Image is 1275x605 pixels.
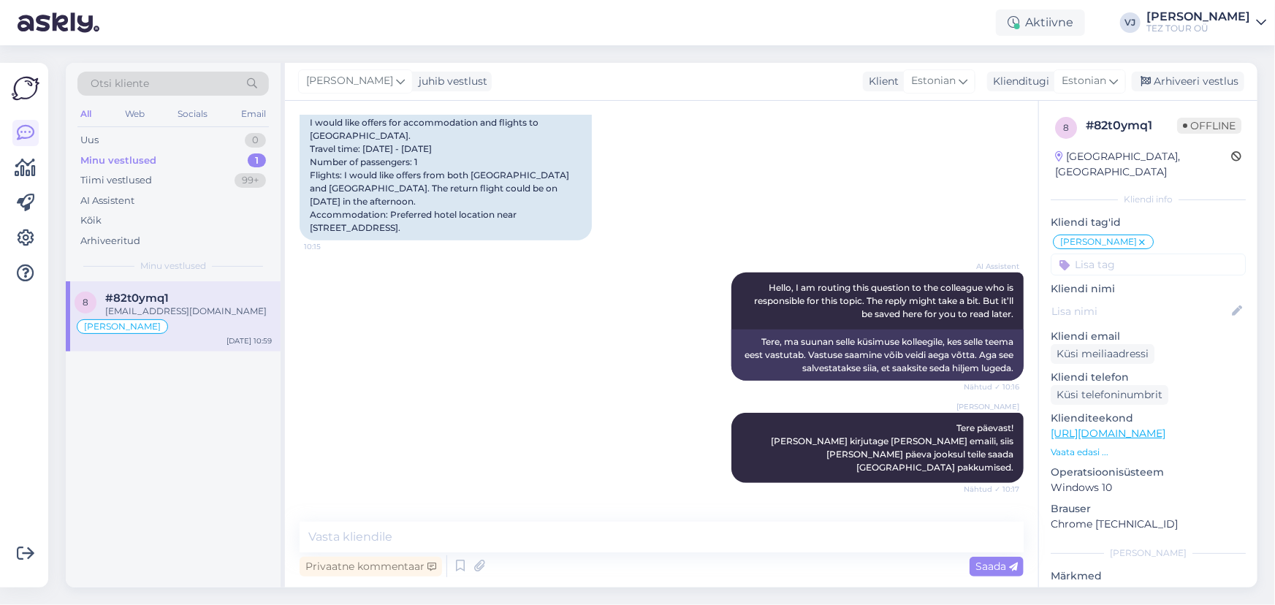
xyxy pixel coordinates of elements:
div: Tere, ma suunan selle küsimuse kolleegile, kes selle teema eest vastutab. Vastuse saamine võib ve... [731,330,1024,381]
p: Kliendi nimi [1051,281,1246,297]
div: Kõik [80,213,102,228]
div: Küsi telefoninumbrit [1051,385,1168,405]
div: # 82t0ymq1 [1086,117,1177,134]
div: Minu vestlused [80,153,156,168]
div: [GEOGRAPHIC_DATA], [GEOGRAPHIC_DATA] [1055,149,1231,180]
span: Offline [1177,118,1241,134]
p: Klienditeekond [1051,411,1246,426]
div: Arhiveeritud [80,234,140,248]
p: Vaata edasi ... [1051,446,1246,459]
div: 0 [245,133,266,148]
div: All [77,104,94,123]
div: juhib vestlust [413,74,487,89]
div: VJ [1120,12,1141,33]
div: AI Assistent [80,194,134,208]
div: [EMAIL_ADDRESS][DOMAIN_NAME] [105,305,272,318]
p: Kliendi telefon [1051,370,1246,385]
span: [PERSON_NAME] [306,73,393,89]
p: Kliendi tag'id [1051,215,1246,230]
div: Aktiivne [996,9,1085,36]
span: Hello, I am routing this question to the colleague who is responsible for this topic. The reply m... [754,282,1016,319]
a: [PERSON_NAME]TEZ TOUR OÜ [1146,11,1266,34]
div: Klienditugi [987,74,1049,89]
p: Windows 10 [1051,480,1246,495]
div: Email [238,104,269,123]
img: Askly Logo [12,75,39,102]
span: [PERSON_NAME] [84,322,161,331]
span: Nähtud ✓ 10:16 [964,381,1019,392]
div: [DATE] 10:59 [227,335,272,346]
div: Klient [863,74,899,89]
div: Socials [175,104,210,123]
span: AI Assistent [964,261,1019,272]
span: [PERSON_NAME] [1060,237,1137,246]
span: Saada [975,560,1018,573]
div: Arhiveeri vestlus [1132,72,1244,91]
span: 10:15 [304,241,359,252]
span: Estonian [1062,73,1106,89]
input: Lisa nimi [1051,303,1229,319]
div: Kliendi info [1051,193,1246,206]
p: Operatsioonisüsteem [1051,465,1246,480]
span: 8 [1063,122,1069,133]
div: Privaatne kommentaar [300,557,442,577]
span: Nähtud ✓ 10:17 [964,484,1019,495]
p: Chrome [TECHNICAL_ID] [1051,517,1246,532]
p: Märkmed [1051,568,1246,584]
div: Hello I would like offers for accommodation and flights to [GEOGRAPHIC_DATA]. Travel time: [DATE]... [300,97,592,240]
span: Otsi kliente [91,76,149,91]
a: [URL][DOMAIN_NAME] [1051,427,1165,440]
div: [PERSON_NAME] [1146,11,1250,23]
span: Estonian [911,73,956,89]
div: Uus [80,133,99,148]
div: Küsi meiliaadressi [1051,344,1154,364]
div: TEZ TOUR OÜ [1146,23,1250,34]
span: #82t0ymq1 [105,292,169,305]
div: 99+ [235,173,266,188]
span: 8 [83,297,88,308]
input: Lisa tag [1051,254,1246,275]
div: Web [122,104,148,123]
div: 1 [248,153,266,168]
p: Brauser [1051,501,1246,517]
div: Tiimi vestlused [80,173,152,188]
span: Minu vestlused [140,259,206,273]
p: Kliendi email [1051,329,1246,344]
div: [PERSON_NAME] [1051,547,1246,560]
span: [PERSON_NAME] [956,401,1019,412]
